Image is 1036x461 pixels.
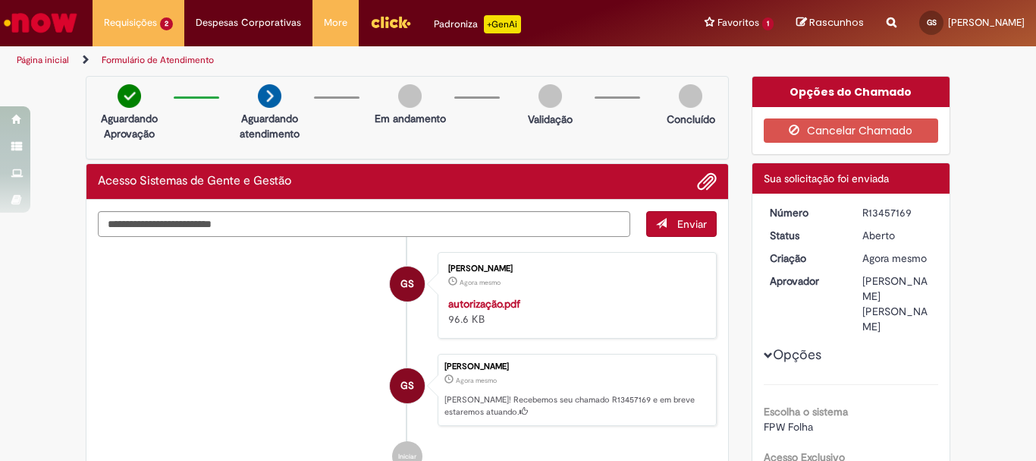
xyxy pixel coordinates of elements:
button: Cancelar Chamado [764,118,939,143]
img: img-circle-grey.png [538,84,562,108]
div: Gisela Gomes De Souza [390,368,425,403]
img: img-circle-grey.png [398,84,422,108]
span: GS [400,368,414,404]
span: Rascunhos [809,15,864,30]
div: Aberto [862,228,933,243]
div: R13457169 [862,205,933,220]
p: Validação [528,112,573,127]
img: img-circle-grey.png [679,84,702,108]
h2: Acesso Sistemas de Gente e Gestão Histórico de tíquete [98,175,291,188]
dt: Número [758,205,852,220]
div: [PERSON_NAME] [444,362,708,371]
span: 1 [762,17,774,30]
img: click_logo_yellow_360x200.png [370,11,411,33]
p: Concluído [667,112,715,127]
img: arrow-next.png [258,84,281,108]
span: [PERSON_NAME] [948,16,1025,29]
img: check-circle-green.png [118,84,141,108]
div: 28/08/2025 11:27:04 [862,251,933,266]
dt: Status [758,228,852,243]
div: [PERSON_NAME] [448,264,701,273]
div: 96.6 KB [448,296,701,327]
span: Enviar [677,217,707,231]
time: 28/08/2025 11:27:04 [456,376,497,385]
div: Opções do Chamado [752,77,950,107]
p: Em andamento [375,111,446,126]
p: Aguardando Aprovação [93,111,166,141]
p: [PERSON_NAME]! Recebemos seu chamado R13457169 e em breve estaremos atuando. [444,394,708,418]
img: ServiceNow [2,8,80,38]
span: 2 [160,17,173,30]
button: Adicionar anexos [697,172,717,191]
div: [PERSON_NAME] [PERSON_NAME] [862,273,933,334]
span: GS [400,266,414,302]
p: Aguardando atendimento [233,111,306,141]
span: GS [927,17,937,27]
textarea: Digite sua mensagem aqui... [98,211,630,237]
li: Gisela Gomes De Souza [98,354,717,427]
span: Agora mesmo [456,376,497,385]
a: Página inicial [17,54,69,66]
div: Padroniza [434,15,521,33]
span: Agora mesmo [862,251,927,265]
span: Agora mesmo [460,278,501,287]
ul: Trilhas de página [11,46,680,74]
span: Despesas Corporativas [196,15,301,30]
span: Requisições [104,15,157,30]
p: +GenAi [484,15,521,33]
dt: Criação [758,251,852,266]
button: Enviar [646,211,717,237]
dt: Aprovador [758,273,852,289]
span: Sua solicitação foi enviada [764,172,889,185]
a: Rascunhos [796,16,864,30]
b: Escolha o sistema [764,405,848,418]
a: Formulário de Atendimento [102,54,214,66]
a: autorização.pdf [448,297,520,311]
span: More [324,15,347,30]
span: FPW Folha [764,420,813,434]
span: Favoritos [717,15,759,30]
div: Gisela Gomes De Souza [390,267,425,302]
time: 28/08/2025 11:26:55 [460,278,501,287]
